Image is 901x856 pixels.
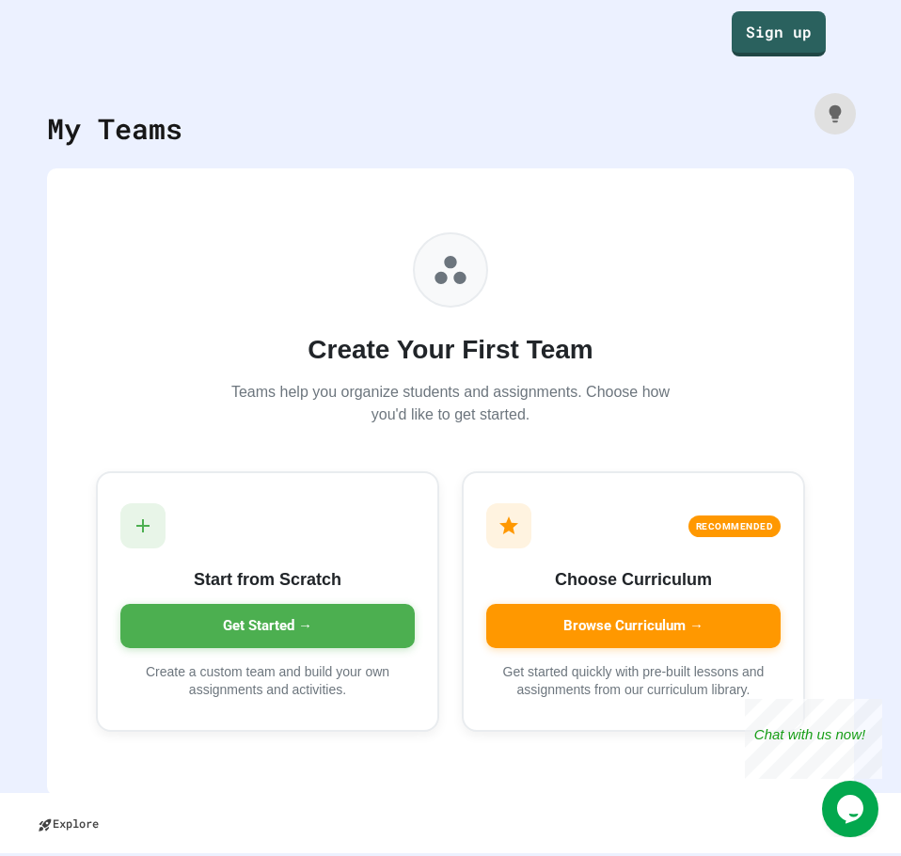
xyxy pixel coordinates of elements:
a: Explore [19,802,893,844]
div: My Teams [47,107,182,150]
h3: Start from Scratch [120,567,415,593]
iframe: chat widget [745,699,882,779]
div: How it works [814,93,856,135]
div: Browse Curriculum → [486,604,781,648]
p: Get started quickly with pre-built lessons and assignments from our curriculum library. [486,663,781,700]
iframe: chat widget [822,781,882,837]
h2: Create Your First Team [225,330,676,370]
div: RECOMMENDED [688,515,782,537]
a: Sign up [732,11,826,56]
p: Create a custom team and build your own assignments and activities. [120,663,415,700]
h3: Choose Curriculum [486,567,781,593]
p: Teams help you organize students and assignments. Choose how you'd like to get started. [225,381,676,426]
div: Get Started → [120,604,415,648]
